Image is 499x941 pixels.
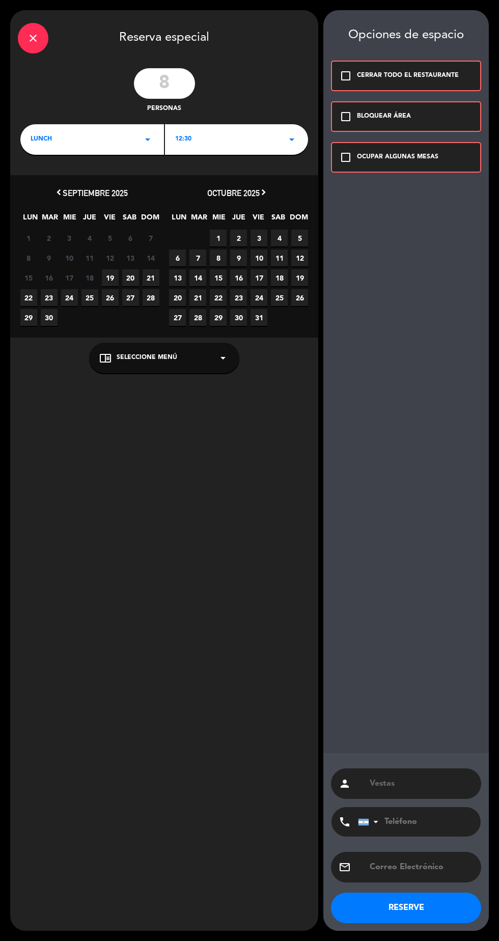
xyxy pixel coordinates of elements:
span: 9 [41,250,58,266]
span: 15 [210,269,227,286]
i: chevron_right [258,187,269,198]
span: 1 [210,230,227,246]
i: check_box_outline_blank [340,151,352,163]
span: VIE [250,211,267,228]
span: 24 [61,289,78,306]
span: DOM [290,211,307,228]
span: 29 [20,309,37,326]
span: 19 [291,269,308,286]
span: 13 [169,269,186,286]
span: 11 [271,250,288,266]
span: lunch [31,134,52,145]
i: close [27,32,39,44]
span: SAB [270,211,287,228]
span: 26 [291,289,308,306]
span: 27 [122,289,139,306]
span: 27 [169,309,186,326]
span: 6 [169,250,186,266]
input: Nombre [369,777,474,791]
span: 21 [189,289,206,306]
span: 23 [41,289,58,306]
span: 4 [271,230,288,246]
i: arrow_drop_down [286,133,298,146]
span: 22 [210,289,227,306]
span: 8 [210,250,227,266]
span: 19 [102,269,119,286]
span: 14 [189,269,206,286]
span: 12 [102,250,119,266]
span: 18 [271,269,288,286]
div: Argentina: +54 [358,808,382,836]
input: Correo Electrónico [369,860,474,874]
span: 22 [20,289,37,306]
span: 26 [102,289,119,306]
i: check_box_outline_blank [340,110,352,123]
span: 8 [20,250,37,266]
span: 3 [61,230,78,246]
i: arrow_drop_down [142,133,154,146]
span: DOM [141,211,158,228]
span: 20 [122,269,139,286]
span: 30 [230,309,247,326]
span: 12 [291,250,308,266]
span: personas [147,104,181,114]
span: 11 [81,250,98,266]
span: 29 [210,309,227,326]
span: 13 [122,250,139,266]
span: VIE [101,211,118,228]
span: MAR [42,211,59,228]
i: person [339,778,351,790]
span: 4 [81,230,98,246]
span: 14 [143,250,159,266]
div: CERRAR TODO EL RESTAURANTE [357,71,459,81]
span: 10 [61,250,78,266]
span: 7 [189,250,206,266]
span: 31 [251,309,267,326]
span: 28 [143,289,159,306]
span: 16 [230,269,247,286]
span: 7 [143,230,159,246]
span: 10 [251,250,267,266]
span: 28 [189,309,206,326]
input: 0 [134,68,195,99]
span: LUN [171,211,187,228]
span: 2 [230,230,247,246]
span: 25 [81,289,98,306]
div: Opciones de espacio [331,28,481,43]
span: LUN [22,211,39,228]
div: Reserva especial [10,10,318,63]
div: OCUPAR ALGUNAS MESAS [357,152,438,162]
span: JUE [230,211,247,228]
span: 15 [20,269,37,286]
span: 21 [143,269,159,286]
span: MIE [210,211,227,228]
i: phone [339,816,351,828]
span: 9 [230,250,247,266]
i: arrow_drop_down [217,352,229,364]
span: SAB [121,211,138,228]
span: MIE [62,211,78,228]
span: 5 [291,230,308,246]
span: 5 [102,230,119,246]
div: BLOQUEAR ÁREA [357,112,411,122]
i: chrome_reader_mode [99,352,112,364]
span: 18 [81,269,98,286]
span: 24 [251,289,267,306]
span: Seleccione Menú [117,353,177,363]
i: email [339,861,351,873]
span: octubre 2025 [207,188,260,198]
span: 1 [20,230,37,246]
span: septiembre 2025 [63,188,128,198]
span: 20 [169,289,186,306]
span: 3 [251,230,267,246]
span: 17 [251,269,267,286]
span: 6 [122,230,139,246]
span: 30 [41,309,58,326]
span: MAR [190,211,207,228]
i: check_box_outline_blank [340,70,352,82]
span: 16 [41,269,58,286]
span: 23 [230,289,247,306]
button: RESERVE [331,893,481,923]
span: 25 [271,289,288,306]
span: 17 [61,269,78,286]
